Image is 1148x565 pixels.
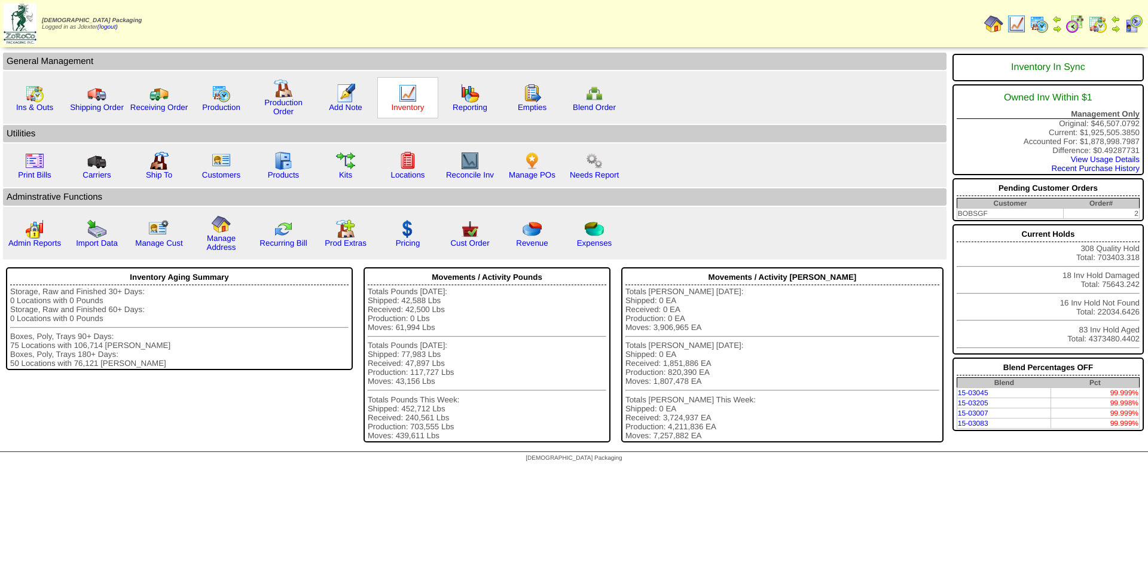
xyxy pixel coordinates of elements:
[952,224,1144,355] div: 308 Quality Hold Total: 703403.318 18 Inv Hold Damaged Total: 75643.242 16 Inv Hold Not Found Tot...
[8,239,61,248] a: Admin Reports
[1111,24,1120,33] img: arrowright.gif
[957,56,1140,79] div: Inventory In Sync
[83,170,111,179] a: Carriers
[523,84,542,103] img: workorder.gif
[87,219,106,239] img: import.gif
[4,4,36,44] img: zoroco-logo-small.webp
[146,170,172,179] a: Ship To
[1051,378,1140,388] th: Pct
[274,219,293,239] img: reconcile.gif
[336,84,355,103] img: orders.gif
[135,239,182,248] a: Manage Cust
[398,84,417,103] img: line_graph.gif
[526,455,622,462] span: [DEMOGRAPHIC_DATA] Packaging
[958,409,988,417] a: 15-03007
[1052,164,1140,173] a: Recent Purchase History
[952,84,1144,175] div: Original: $46,507.0792 Current: $1,925,505.3850 Accounted For: $1,878,998.7987 Difference: $0.492...
[1124,14,1143,33] img: calendarcustomer.gif
[958,399,988,407] a: 15-03205
[1051,408,1140,419] td: 99.999%
[1051,419,1140,429] td: 99.999%
[10,270,349,285] div: Inventory Aging Summary
[460,219,480,239] img: cust_order.png
[516,239,548,248] a: Revenue
[149,84,169,103] img: truck2.gif
[398,151,417,170] img: locations.gif
[585,151,604,170] img: workflow.png
[958,419,988,427] a: 15-03083
[509,170,555,179] a: Manage POs
[1065,14,1085,33] img: calendarblend.gif
[148,219,170,239] img: managecust.png
[518,103,546,112] a: Empties
[264,98,303,116] a: Production Order
[207,234,236,252] a: Manage Address
[336,219,355,239] img: prodextras.gif
[523,151,542,170] img: po.png
[259,239,307,248] a: Recurring Bill
[325,239,367,248] a: Prod Extras
[585,84,604,103] img: network.png
[1071,155,1140,164] a: View Usage Details
[1007,14,1026,33] img: line_graph.gif
[957,198,1063,209] th: Customer
[957,227,1140,242] div: Current Holds
[625,287,939,440] div: Totals [PERSON_NAME] [DATE]: Shipped: 0 EA Received: 0 EA Production: 0 EA Moves: 3,906,965 EA To...
[957,87,1140,109] div: Owned Inv Within $1
[957,360,1140,375] div: Blend Percentages OFF
[368,287,606,440] div: Totals Pounds [DATE]: Shipped: 42,588 Lbs Received: 42,500 Lbs Production: 0 Lbs Moves: 61,994 Lb...
[42,17,142,30] span: Logged in as Jdexter
[453,103,487,112] a: Reporting
[957,109,1140,119] div: Management Only
[450,239,489,248] a: Cust Order
[202,103,240,112] a: Production
[336,151,355,170] img: workflow.gif
[1063,198,1139,209] th: Order#
[274,151,293,170] img: cabinet.gif
[25,151,44,170] img: invoice2.gif
[1052,14,1062,24] img: arrowleft.gif
[585,219,604,239] img: pie_chart2.png
[577,239,612,248] a: Expenses
[87,84,106,103] img: truck.gif
[398,219,417,239] img: dollar.gif
[392,103,425,112] a: Inventory
[3,125,947,142] td: Utilities
[958,389,988,397] a: 15-03045
[212,215,231,234] img: home.gif
[16,103,53,112] a: Ins & Outs
[460,151,480,170] img: line_graph2.gif
[390,170,425,179] a: Locations
[957,209,1063,219] td: BOBSGF
[523,219,542,239] img: pie_chart.png
[10,287,349,368] div: Storage, Raw and Finished 30+ Days: 0 Locations with 0 Pounds Storage, Raw and Finished 60+ Days:...
[97,24,118,30] a: (logout)
[625,270,939,285] div: Movements / Activity [PERSON_NAME]
[202,170,240,179] a: Customers
[957,181,1140,196] div: Pending Customer Orders
[18,170,51,179] a: Print Bills
[1088,14,1107,33] img: calendarinout.gif
[446,170,494,179] a: Reconcile Inv
[25,219,44,239] img: graph2.png
[268,170,300,179] a: Products
[1052,24,1062,33] img: arrowright.gif
[984,14,1003,33] img: home.gif
[3,188,947,206] td: Adminstrative Functions
[76,239,118,248] a: Import Data
[25,84,44,103] img: calendarinout.gif
[212,84,231,103] img: calendarprod.gif
[329,103,362,112] a: Add Note
[339,170,352,179] a: Kits
[130,103,188,112] a: Receiving Order
[1051,388,1140,398] td: 99.999%
[42,17,142,24] span: [DEMOGRAPHIC_DATA] Packaging
[460,84,480,103] img: graph.gif
[1030,14,1049,33] img: calendarprod.gif
[149,151,169,170] img: factory2.gif
[957,378,1051,388] th: Blend
[573,103,616,112] a: Blend Order
[70,103,124,112] a: Shipping Order
[1051,398,1140,408] td: 99.998%
[368,270,606,285] div: Movements / Activity Pounds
